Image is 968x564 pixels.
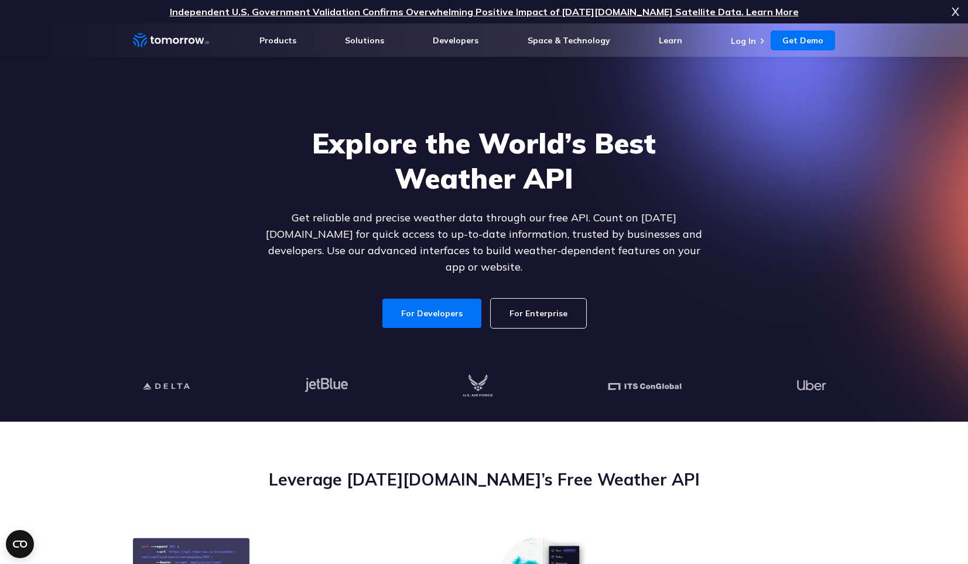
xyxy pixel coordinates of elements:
a: Products [259,35,296,46]
h2: Leverage [DATE][DOMAIN_NAME]’s Free Weather API [133,469,836,491]
a: Home link [133,32,209,49]
a: Log In [731,36,756,46]
h1: Explore the World’s Best Weather API [258,125,710,196]
a: Solutions [345,35,384,46]
p: Get reliable and precise weather data through our free API. Count on [DATE][DOMAIN_NAME] for quic... [258,210,710,275]
a: For Enterprise [491,299,586,328]
a: For Developers [382,299,481,328]
a: Independent U.S. Government Validation Confirms Overwhelming Positive Impact of [DATE][DOMAIN_NAM... [170,6,799,18]
a: Learn [659,35,682,46]
a: Developers [433,35,478,46]
button: Open CMP widget [6,530,34,558]
a: Space & Technology [528,35,610,46]
a: Get Demo [771,30,835,50]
